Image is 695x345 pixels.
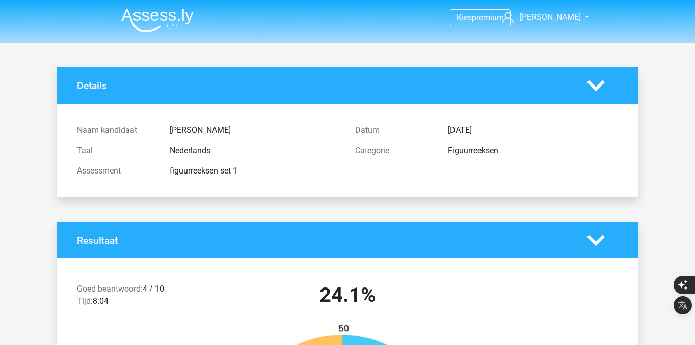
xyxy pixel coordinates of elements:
span: Kies [457,13,472,22]
div: Naam kandidaat [69,124,162,136]
h2: 24.1% [216,283,479,307]
img: Assessly [121,8,194,32]
span: Tijd: [77,296,93,306]
span: premium [472,13,504,22]
div: Nederlands [162,145,347,157]
div: Datum [347,124,440,136]
h4: Details [77,80,572,92]
div: Figuurreeksen [440,145,626,157]
a: [PERSON_NAME] [498,11,582,23]
span: [PERSON_NAME] [520,12,581,22]
div: 4 / 10 8:04 [69,283,208,311]
div: figuurreeksen set 1 [162,165,347,177]
a: Kiespremium [450,11,510,24]
div: [DATE] [440,124,626,136]
h4: Resultaat [77,235,572,246]
div: [PERSON_NAME] [162,124,347,136]
div: Categorie [347,145,440,157]
span: Goed beantwoord: [77,284,143,294]
div: Assessment [69,165,162,177]
div: Taal [69,145,162,157]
